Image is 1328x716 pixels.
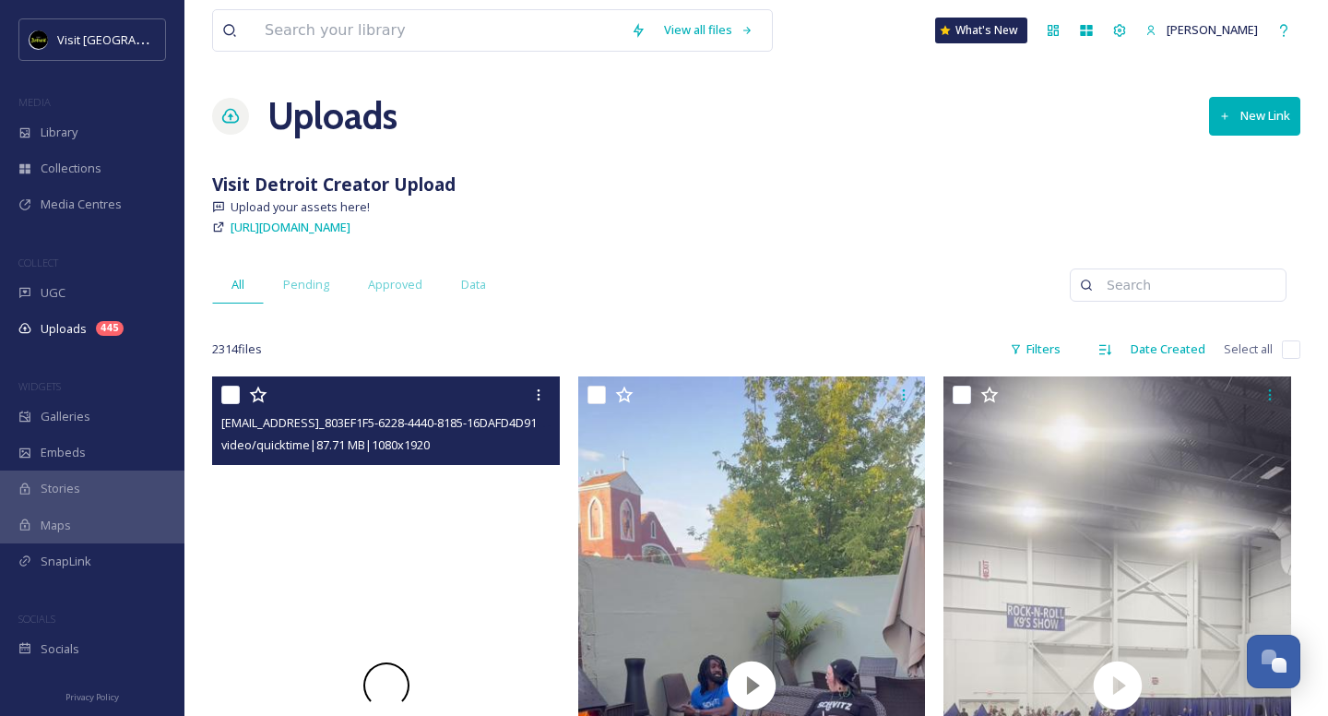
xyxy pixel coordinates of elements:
span: Data [461,276,486,293]
span: Library [41,124,77,141]
span: Collections [41,160,101,177]
span: [EMAIL_ADDRESS]_803EF1F5-6228-4440-8185-16DAFD4D9162.mov [221,413,575,431]
a: [URL][DOMAIN_NAME] [231,216,350,238]
span: Approved [368,276,422,293]
span: Select all [1224,340,1273,358]
span: SOCIALS [18,612,55,626]
span: [PERSON_NAME] [1167,21,1258,38]
span: Socials [41,640,79,658]
span: Embeds [41,444,86,461]
img: VISIT%20DETROIT%20LOGO%20-%20BLACK%20BACKGROUND.png [30,30,48,49]
div: Filters [1001,331,1070,367]
span: Visit [GEOGRAPHIC_DATA] [57,30,200,48]
span: Maps [41,517,71,534]
span: All [231,276,244,293]
span: Pending [283,276,329,293]
span: MEDIA [18,95,51,109]
span: Galleries [41,408,90,425]
input: Search your library [255,10,622,51]
span: Privacy Policy [65,691,119,703]
strong: Visit Detroit Creator Upload [212,172,456,197]
span: Media Centres [41,196,122,213]
a: [PERSON_NAME] [1136,12,1267,48]
div: 445 [96,321,124,336]
a: What's New [935,18,1027,43]
button: Open Chat [1247,635,1300,688]
span: [URL][DOMAIN_NAME] [231,219,350,235]
span: SnapLink [41,553,91,570]
input: Search [1097,267,1276,304]
a: Privacy Policy [65,685,119,707]
button: New Link [1209,97,1300,135]
span: 2314 file s [212,340,262,358]
span: Uploads [41,320,87,338]
span: Upload your assets here! [231,198,370,216]
span: video/quicktime | 87.71 MB | 1080 x 1920 [221,436,430,453]
a: View all files [655,12,763,48]
a: Uploads [267,89,397,144]
span: COLLECT [18,256,58,269]
div: Date Created [1121,331,1215,367]
span: Stories [41,480,80,497]
span: WIDGETS [18,379,61,393]
span: UGC [41,284,65,302]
